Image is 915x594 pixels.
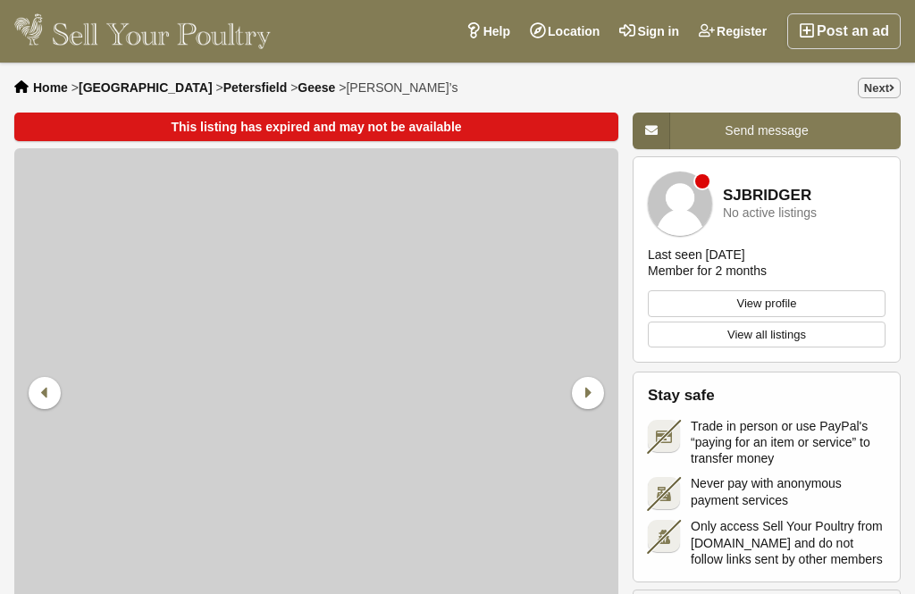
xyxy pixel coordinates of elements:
a: Home [33,80,68,95]
a: View profile [648,290,886,317]
a: [GEOGRAPHIC_DATA] [79,80,213,95]
div: This listing has expired and may not be available [14,113,618,141]
a: Petersfield [223,80,288,95]
a: Post an ad [787,13,901,49]
li: > [215,80,287,95]
a: View all listings [648,322,886,348]
div: Member for 2 months [648,263,767,279]
h2: Stay safe [648,387,886,405]
div: No active listings [723,206,817,220]
span: Send message [725,123,808,138]
img: Sell Your Poultry [14,13,271,49]
a: Help [456,13,520,49]
a: Sign in [609,13,689,49]
li: > [71,80,213,95]
span: [PERSON_NAME]’s [346,80,457,95]
a: Geese [298,80,335,95]
a: Location [520,13,609,49]
li: > [339,80,457,95]
div: Member is offline [695,174,709,188]
span: Trade in person or use PayPal's “paying for an item or service” to transfer money [691,418,886,467]
a: Send message [633,113,901,149]
div: Last seen [DATE] [648,247,745,263]
a: SJBRIDGER [723,188,811,205]
span: Only access Sell Your Poultry from [DOMAIN_NAME] and do not follow links sent by other members [691,518,886,567]
span: Never pay with anonymous payment services [691,475,886,507]
li: > [290,80,335,95]
a: Next [858,78,901,98]
a: Register [689,13,776,49]
img: SJBRIDGER [648,172,712,236]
